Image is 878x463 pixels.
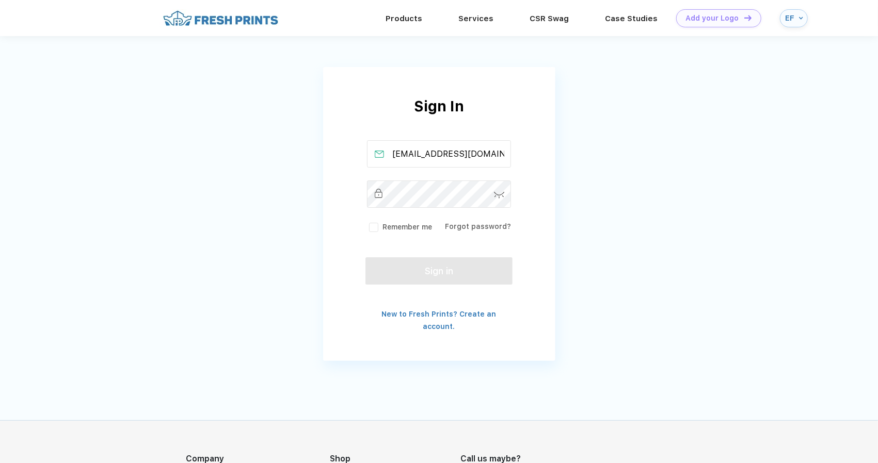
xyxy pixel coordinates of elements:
img: arrow_down_blue.svg [799,16,803,20]
label: Remember me [367,222,432,233]
div: Sign In [323,95,555,140]
div: Add your Logo [686,14,739,23]
img: fo%20logo%202.webp [160,9,281,27]
button: Sign in [365,257,512,285]
a: Forgot password? [445,222,511,230]
img: email_active.svg [375,151,384,158]
img: DT [744,15,752,21]
input: Email [367,140,511,168]
img: password-icon.svg [494,192,505,199]
a: New to Fresh Prints? Create an account. [381,310,496,330]
a: Products [386,14,423,23]
div: EF [785,14,796,23]
img: password_inactive.svg [375,189,383,198]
